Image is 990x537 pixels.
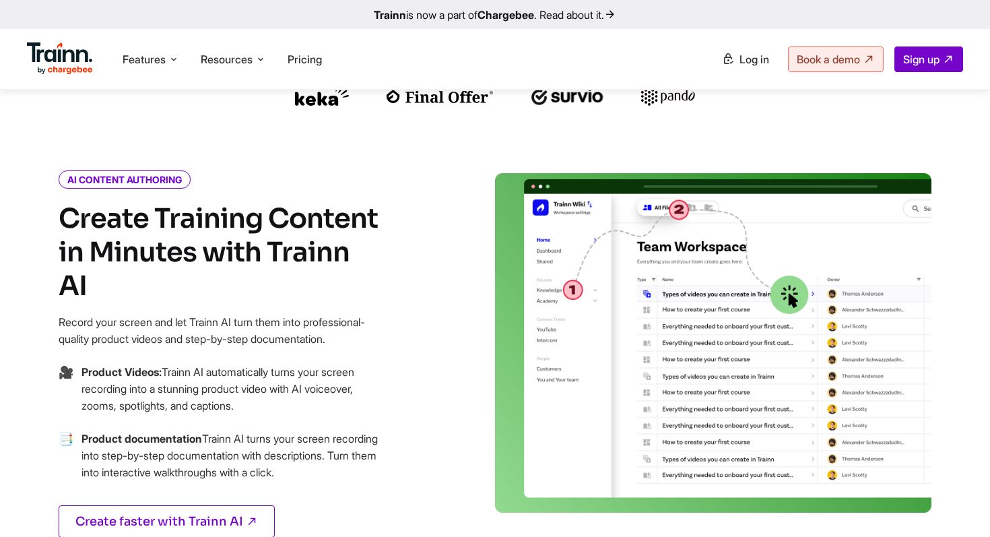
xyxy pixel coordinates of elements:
[81,431,382,481] p: Trainn AI turns your screen recording into step-by-step documentation with descriptions. Turn the...
[641,87,695,106] img: pando logo
[477,8,534,22] b: Chargebee
[59,431,73,497] span: →
[714,47,777,71] a: Log in
[374,8,406,22] b: Trainn
[81,432,202,445] b: Product documentation
[123,52,166,67] span: Features
[894,46,963,72] a: Sign up
[923,472,990,537] iframe: Chat Widget
[788,46,884,72] a: Book a demo
[59,202,382,303] h4: Create Training Content in Minutes with Trainn AI
[27,42,93,75] img: Trainn Logo
[288,53,322,66] a: Pricing
[797,53,860,66] span: Book a demo
[81,365,162,379] b: Product Videos:
[59,170,191,189] i: AI CONTENT AUTHORING
[903,53,939,66] span: Sign up
[201,52,253,67] span: Resources
[387,90,494,103] img: finaloffer logo
[739,53,769,66] span: Log in
[81,364,382,414] p: Trainn AI automatically turns your screen recording into a stunning product video with AI voiceov...
[495,173,931,513] img: video creation | saas learning management system
[59,364,73,431] span: →
[59,314,382,348] p: Record your screen and let Trainn AI turn them into professional-quality product videos and step-...
[295,87,349,106] img: keka logo
[531,88,603,105] img: survio logo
